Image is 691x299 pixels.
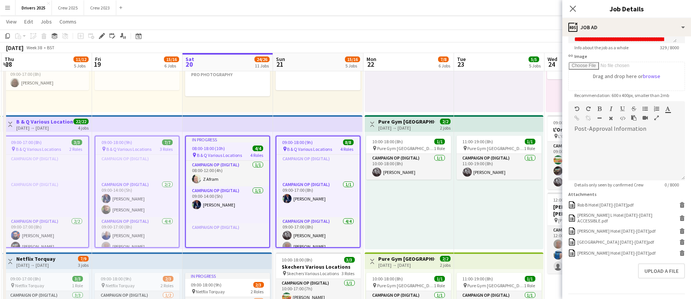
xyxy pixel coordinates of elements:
h3: B & Q Various Locations [16,118,73,125]
span: 11:00-19:00 (8h) [463,276,493,282]
span: 09:00-18:00 (9h) [101,276,131,282]
span: 1 Role [434,146,445,151]
app-card-role: Campaign Op (Digital)1/109:00-14:00 (5h)[PERSON_NAME] [186,186,269,223]
span: 09:00-17:00 (8h) [10,276,41,282]
a: Jobs [37,17,55,27]
span: Tue [457,56,466,63]
app-job-card: 09:00-17:00 (8h)3/3L'Oreal Various Locations L'Oreal Various Locations1 RoleCampaign Op (Digital)... [547,115,632,189]
span: 10:00-18:00 (8h) [282,257,313,263]
app-job-card: 09:00-17:00 (8h)3/3 B & Q Various Locations2 RolesCampaign Op (Digital)Campaign Op (Digital)Campa... [4,136,89,248]
span: 19 [94,60,101,69]
span: Pure Gym [GEOGRAPHIC_DATA] [377,146,434,151]
span: 2/2 [440,256,451,261]
div: 5 Jobs [345,63,360,69]
button: Clear Formatting [608,115,614,121]
span: 12:00-19:00 (7h) [554,197,584,203]
button: Crew 2023 [84,0,116,15]
h3: Pure Gym [GEOGRAPHIC_DATA] [378,118,435,125]
div: 2 jobs [440,261,451,268]
span: 23 [456,60,466,69]
button: HTML Code [620,115,625,121]
app-card-role: Campaign Op (Digital)4/409:00-17:00 (8h)[PERSON_NAME][PERSON_NAME] [276,217,360,276]
span: Details only seen by confirmed Crew [568,182,650,188]
button: Redo [586,106,591,112]
span: 3 Roles [342,271,355,276]
span: 24 [546,60,557,69]
span: 8/8 [343,139,354,145]
div: 10:00-18:00 (8h)1/1 Pure Gym [GEOGRAPHIC_DATA]1 RoleCampaign Op (Digital)1/110:00-18:00 (8h)[PERS... [366,136,451,180]
button: Ordered List [654,106,659,112]
span: 1/1 [434,276,445,282]
app-job-card: 09:00-18:00 (9h)7/7 B & Q Various Locations3 RolesCampaign Op (Digital)Campaign Op (Digital)2/209... [95,136,179,248]
div: Afram Hotel 18-21 Sept.pdf [577,239,654,245]
span: 2 Roles [161,283,173,288]
span: Sun [276,56,285,63]
app-card-role-placeholder: Campaign Op (Digital) [95,155,179,180]
span: Wed [547,56,557,63]
span: 11:00-19:00 (8h) [463,139,493,144]
app-card-role: Campaign Op (Digital)1/111:00-19:00 (8h)[PERSON_NAME] [457,154,541,180]
div: 5 Jobs [529,63,541,69]
span: View [6,18,17,25]
button: Insert video [643,115,648,121]
app-card-role: Campaign Op (Digital)1/109:00-17:00 (8h)[PERSON_NAME] [276,180,360,217]
span: Pure Gym [GEOGRAPHIC_DATA] [468,283,524,288]
button: Fullscreen [654,115,659,121]
span: 1 Role [72,283,83,288]
button: Bold [597,106,602,112]
app-card-role: Pro Photography1/109:00-17:00 (8h)[PERSON_NAME] [4,64,89,90]
span: 10:00-18:00 (8h) [372,276,403,282]
span: B & Q Various Locations [287,146,332,152]
div: 6 Jobs [164,63,179,69]
span: Recommendation: 600 x 400px, smaller than 2mb [568,92,675,98]
div: 3 jobs [78,261,89,268]
span: Pure Gym [GEOGRAPHIC_DATA] [468,146,524,151]
div: In progress08:00-18:00 (10h)4/4 B & Q Various Locations4 RolesCampaign Op (Digital)1/108:00-12:00... [185,136,270,248]
a: Comms [56,17,80,27]
span: Thu [5,56,14,63]
span: 3 Roles [160,146,173,152]
span: 2/2 [440,119,451,124]
span: 22/22 [73,119,89,124]
app-job-card: 09:00-18:00 (9h)8/8 B & Q Various Locations4 RolesCampaign Op (Digital)Campaign Op (Digital)1/109... [276,136,360,248]
div: 6 Jobs [438,63,450,69]
app-card-role-placeholder: Pro Photography [276,64,360,90]
span: Sat [186,56,194,63]
app-card-role-placeholder: Campaign Op (Digital) [186,223,269,282]
span: 08:00-18:00 (10h) [192,146,225,151]
span: 2/3 [253,282,264,288]
div: 2 jobs [440,124,451,131]
app-card-role-placeholder: Pro Photography [95,64,179,90]
span: 24/26 [254,56,270,62]
span: 09:00-17:00 (8h) [11,139,42,145]
div: Job Ad [562,18,691,36]
span: Fri [95,56,101,63]
div: 4 jobs [78,124,89,131]
span: 09:00-17:00 (8h) [554,120,584,125]
span: 1/1 [525,139,535,144]
app-card-role: Campaign Op (Digital)2/209:00-14:00 (5h)[PERSON_NAME][PERSON_NAME] [95,180,179,217]
span: 2 Roles [69,146,82,152]
button: Undo [574,106,580,112]
span: Netflix Torquay [106,283,135,288]
div: BST [47,45,55,50]
span: 7/8 [438,56,449,62]
span: 4/4 [253,146,263,151]
div: [DATE] → [DATE] [16,262,55,268]
div: Mike L Hotel 18-20 Sept ACCESSIBLE.pdf [577,212,677,224]
span: Comms [59,18,76,25]
a: Edit [21,17,36,27]
h3: Skechers Various Locations [276,263,361,270]
span: 20 [184,60,194,69]
div: [DATE] [6,44,23,52]
app-job-card: 12:00-19:00 (7h)2/3[PERSON_NAME] [PERSON_NAME] Various [PERSON_NAME] [PERSON_NAME]1 RoleCampaign ... [547,193,632,274]
span: Info about the job as a whole [568,45,635,50]
h3: Job Details [562,4,691,14]
app-card-role: Campaign Op (Digital)2/209:00-17:00 (8h)[PERSON_NAME][PERSON_NAME] [5,217,88,276]
span: 3/3 [72,276,83,282]
div: 5 Jobs [74,63,88,69]
span: 2 Roles [251,289,264,294]
span: 1 Role [524,146,535,151]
